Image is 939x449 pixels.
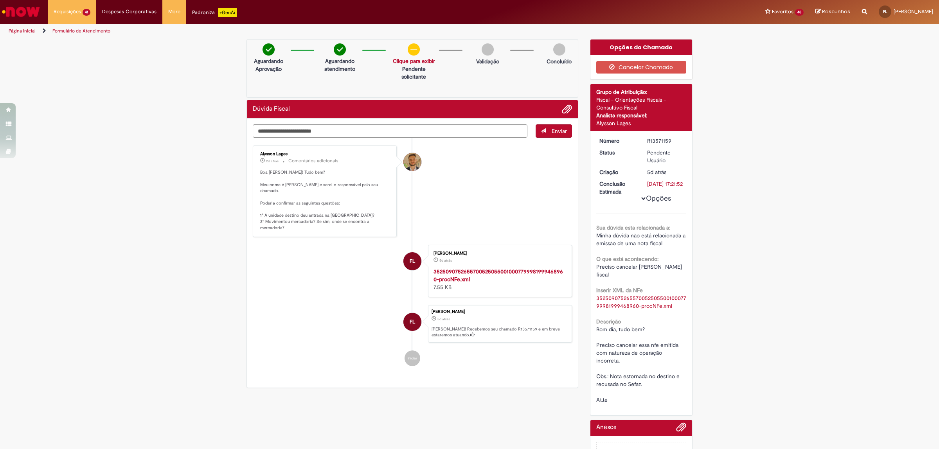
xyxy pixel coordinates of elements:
span: 5d atrás [437,317,450,321]
img: ServiceNow [1,4,41,20]
img: img-circle-grey.png [482,43,494,56]
b: O que está acontecendo: [596,255,658,262]
img: check-circle-green.png [263,43,275,56]
time: 29/09/2025 13:11:54 [266,159,279,163]
a: Download de 35250907526557005250550010007799981999468960-procNFe.xml [596,295,686,309]
button: Enviar [536,124,572,138]
div: Fiscal - Orientações Fiscais - Consultivo Fiscal [596,96,687,111]
img: check-circle-green.png [334,43,346,56]
b: Inserir XML da NFe [596,287,643,294]
span: FL [410,252,415,271]
img: img-circle-grey.png [553,43,565,56]
li: Fernando Odair De Lima [253,305,572,343]
span: Enviar [552,128,567,135]
p: [PERSON_NAME]! Recebemos seu chamado R13571159 e em breve estaremos atuando. [432,326,568,338]
span: Despesas Corporativas [102,8,156,16]
p: Aguardando atendimento [321,57,358,73]
p: Aguardando Aprovação [250,57,287,73]
div: [PERSON_NAME] [432,309,568,314]
p: Pendente solicitante [393,65,435,81]
time: 26/09/2025 15:18:54 [439,258,452,263]
dt: Conclusão Estimada [594,180,642,196]
button: Adicionar anexos [562,104,572,114]
div: Pendente Usuário [647,149,684,164]
b: Sua dúvida esta relacionada a: [596,224,670,231]
textarea: Digite sua mensagem aqui... [253,124,527,138]
div: Opções do Chamado [590,40,693,55]
p: Validação [476,57,499,65]
h2: Dúvida Fiscal Histórico de tíquete [253,106,290,113]
ul: Histórico de tíquete [253,138,572,374]
span: 5d atrás [439,258,452,263]
span: 5d atrás [647,169,666,176]
span: Rascunhos [822,8,850,15]
div: Padroniza [192,8,237,17]
img: circle-minus.png [408,43,420,56]
a: Clique para exibir [393,57,435,65]
a: Página inicial [9,28,36,34]
ul: Trilhas de página [6,24,620,38]
dt: Status [594,149,642,156]
p: Concluído [547,57,572,65]
button: Cancelar Chamado [596,61,687,74]
div: Grupo de Atribuição: [596,88,687,96]
span: 41 [83,9,90,16]
span: FL [883,9,887,14]
h2: Anexos [596,424,616,431]
span: More [168,8,180,16]
div: [DATE] 17:21:52 [647,180,684,188]
p: +GenAi [218,8,237,17]
span: [PERSON_NAME] [894,8,933,15]
a: Formulário de Atendimento [52,28,110,34]
p: Boa [PERSON_NAME]! Tudo bem? Meu nome é [PERSON_NAME] e serei o responsável pelo seu chamado. Pod... [260,169,390,231]
span: 2d atrás [266,159,279,163]
span: 48 [795,9,804,16]
a: Rascunhos [815,8,850,16]
span: Favoritos [772,8,793,16]
div: Alysson Lages [596,119,687,127]
div: 26/09/2025 15:21:49 [647,168,684,176]
div: R13571159 [647,137,684,145]
dt: Número [594,137,642,145]
b: Descrição [596,318,621,325]
time: 26/09/2025 15:21:49 [647,169,666,176]
div: 7.55 KB [434,268,564,291]
div: [PERSON_NAME] [434,251,564,256]
span: Requisições [54,8,81,16]
dt: Criação [594,168,642,176]
span: Preciso cancelar [PERSON_NAME] fiscal [596,263,684,278]
span: Bom dia, tudo bem? Preciso cancelar essa nfe emitida com natureza de operação incorreta. Obs.: No... [596,326,681,403]
span: Minha dúvida não está relacionada a emissão de uma nota fiscal [596,232,687,247]
div: Fernando Odair De Lima [403,252,421,270]
a: 35250907526557005250550010007799981999468960-procNFe.xml [434,268,563,283]
div: Alysson Lages [260,152,390,156]
time: 26/09/2025 15:21:49 [437,317,450,321]
span: FL [410,313,415,331]
div: Alysson Lages [403,153,421,171]
div: Analista responsável: [596,111,687,119]
button: Adicionar anexos [676,422,686,436]
div: Fernando Odair De Lima [403,313,421,331]
small: Comentários adicionais [288,158,338,164]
